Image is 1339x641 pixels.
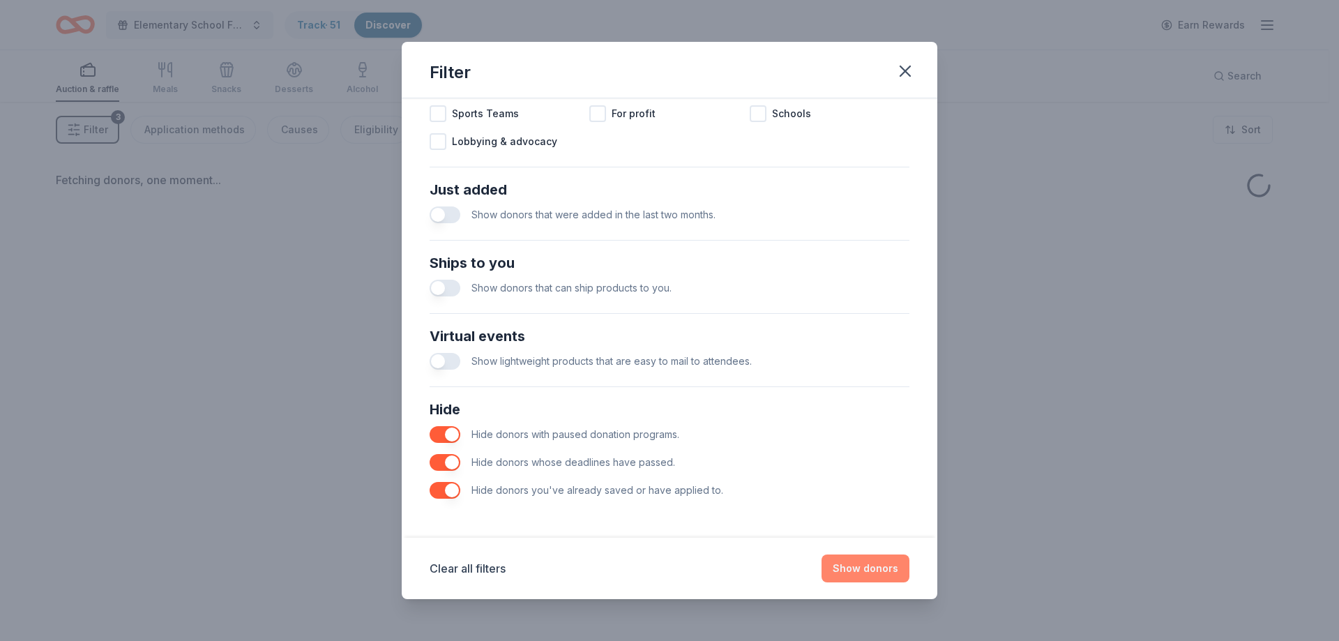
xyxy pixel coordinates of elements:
button: Show donors [822,555,909,582]
div: Just added [430,179,909,201]
span: Hide donors with paused donation programs. [471,428,679,440]
span: Show donors that can ship products to you. [471,282,672,294]
span: Show donors that were added in the last two months. [471,209,716,220]
span: Show lightweight products that are easy to mail to attendees. [471,355,752,367]
div: Hide [430,398,909,421]
span: Sports Teams [452,105,519,122]
span: Schools [772,105,811,122]
span: Hide donors whose deadlines have passed. [471,456,675,468]
div: Filter [430,61,471,84]
span: For profit [612,105,656,122]
div: Virtual events [430,325,909,347]
div: Ships to you [430,252,909,274]
span: Hide donors you've already saved or have applied to. [471,484,723,496]
button: Clear all filters [430,560,506,577]
span: Lobbying & advocacy [452,133,557,150]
